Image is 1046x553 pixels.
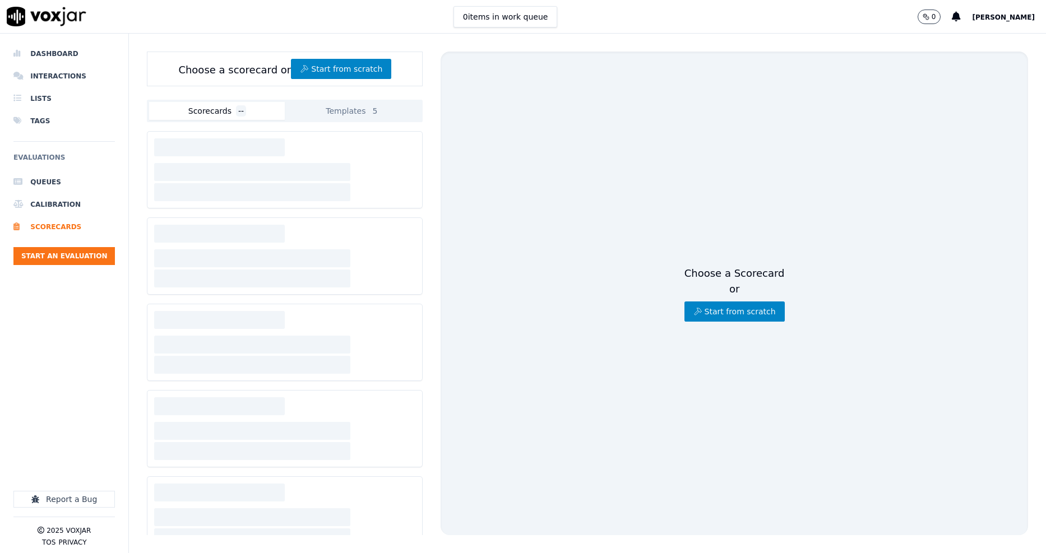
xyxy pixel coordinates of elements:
span: 5 [370,105,379,117]
div: Choose a Scorecard or [684,266,785,322]
a: Interactions [13,65,115,87]
h6: Evaluations [13,151,115,171]
button: [PERSON_NAME] [972,10,1046,24]
a: Tags [13,110,115,132]
button: 0items in work queue [453,6,558,27]
button: Start from scratch [684,301,785,322]
button: TOS [42,538,55,547]
a: Lists [13,87,115,110]
button: Scorecards [149,102,285,120]
p: 2025 Voxjar [47,526,91,535]
span: -- [236,105,246,117]
a: Queues [13,171,115,193]
button: Start from scratch [291,59,391,79]
p: 0 [932,12,936,21]
button: Report a Bug [13,491,115,508]
button: 0 [918,10,952,24]
img: voxjar logo [7,7,86,26]
span: [PERSON_NAME] [972,13,1035,21]
button: Privacy [58,538,86,547]
button: Start an Evaluation [13,247,115,265]
a: Scorecards [13,216,115,238]
a: Dashboard [13,43,115,65]
a: Calibration [13,193,115,216]
div: Choose a scorecard or [147,52,423,86]
button: 0 [918,10,941,24]
button: Templates [285,102,420,120]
